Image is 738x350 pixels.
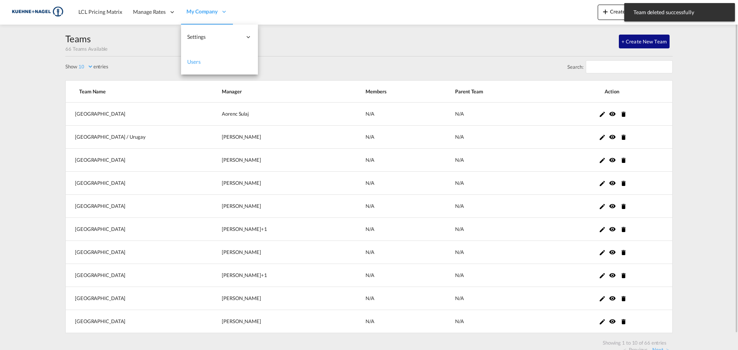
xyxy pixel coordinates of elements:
[620,111,627,118] md-icon: icon-delete
[599,226,606,233] md-icon: icon-pencil
[65,241,203,264] td: [GEOGRAPHIC_DATA]
[436,126,541,149] td: N/A
[436,172,541,195] td: N/A
[599,111,606,118] md-icon: icon-pencil
[366,226,374,232] span: N/A
[186,8,218,15] span: My Company
[366,272,374,278] span: N/A
[436,310,541,333] td: N/A
[609,110,616,117] md-icon: icon-eye
[609,295,616,302] md-icon: icon-eye
[366,111,374,117] span: N/A
[181,25,258,50] div: Settings
[65,63,108,70] label: Show entries
[436,149,541,172] td: N/A
[599,180,606,187] md-icon: icon-pencil
[65,287,203,310] td: [GEOGRAPHIC_DATA]
[65,126,203,149] td: [GEOGRAPHIC_DATA] / Urugay
[222,133,346,140] div: [PERSON_NAME]
[222,88,346,95] span: Manager
[222,226,346,232] div: [PERSON_NAME]
[436,287,541,310] td: N/A
[65,195,203,218] td: [GEOGRAPHIC_DATA]
[77,63,93,70] select: Showentries
[586,60,673,73] input: Search:
[222,156,346,163] div: [PERSON_NAME]
[366,134,374,140] span: N/A
[609,249,616,255] md-icon: icon-eye
[599,203,606,210] md-icon: icon-pencil
[366,295,374,301] span: N/A
[609,156,616,163] md-icon: icon-eye
[599,134,606,141] md-icon: icon-pencil
[65,103,203,126] td: [GEOGRAPHIC_DATA]
[620,157,627,164] md-icon: icon-delete
[65,310,203,333] td: [GEOGRAPHIC_DATA]
[65,172,203,195] td: [GEOGRAPHIC_DATA]
[366,157,374,163] span: N/A
[609,133,616,140] md-icon: icon-eye
[619,35,670,48] button: + Create New Team
[133,8,166,16] span: Manage Rates
[79,88,203,95] span: Team Name
[609,226,616,232] md-icon: icon-eye
[366,249,374,255] span: N/A
[620,203,627,210] md-icon: icon-delete
[609,202,616,209] md-icon: icon-eye
[609,179,616,186] md-icon: icon-eye
[366,88,436,95] span: Members
[187,33,242,41] span: Settings
[620,249,627,256] md-icon: icon-delete
[65,149,203,172] td: [GEOGRAPHIC_DATA]
[620,295,627,302] md-icon: icon-delete
[436,264,541,287] td: N/A
[222,295,346,302] div: [PERSON_NAME]
[620,134,627,141] md-icon: icon-delete
[601,7,610,16] md-icon: icon-plus 400-fg
[222,202,346,209] div: [PERSON_NAME]
[599,295,606,302] md-icon: icon-pencil
[12,3,63,21] img: 36441310f41511efafde313da40ec4a4.png
[620,318,627,325] md-icon: icon-delete
[65,46,108,52] span: 66 Teams Available
[187,58,201,65] span: Users
[65,33,91,44] span: Teams
[609,272,616,279] md-icon: icon-eye
[599,318,606,325] md-icon: icon-pencil
[222,272,346,279] div: [PERSON_NAME]
[631,8,728,16] span: Team deleted successfully
[600,339,670,346] div: Showing 1 to 10 of 66 entries
[65,264,203,287] td: [GEOGRAPHIC_DATA]
[366,318,374,324] span: N/A
[436,195,541,218] td: N/A
[599,272,606,279] md-icon: icon-pencil
[620,180,627,187] md-icon: icon-delete
[436,103,541,126] td: N/A
[609,318,616,325] md-icon: icon-eye
[436,241,541,264] td: N/A
[65,218,203,241] td: [GEOGRAPHIC_DATA]
[598,5,665,20] button: icon-plus 400-fgCreate Upload Rate File
[366,180,374,186] span: N/A
[261,226,267,232] span: +1
[261,272,267,278] span: +1
[78,8,122,15] span: LCL Pricing Matrix
[561,88,663,95] span: Action
[222,318,346,325] div: [PERSON_NAME]
[222,179,346,186] div: [PERSON_NAME]
[222,249,346,255] div: [PERSON_NAME]
[455,88,541,95] span: Parent Team
[222,110,346,117] div: Aorenc Sulaj
[366,203,374,209] span: N/A
[599,249,606,256] md-icon: icon-pencil
[599,157,606,164] md-icon: icon-pencil
[436,218,541,241] td: N/A
[620,226,627,233] md-icon: icon-delete
[181,50,258,75] a: Users
[567,60,673,73] label: Search:
[620,272,627,279] md-icon: icon-delete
